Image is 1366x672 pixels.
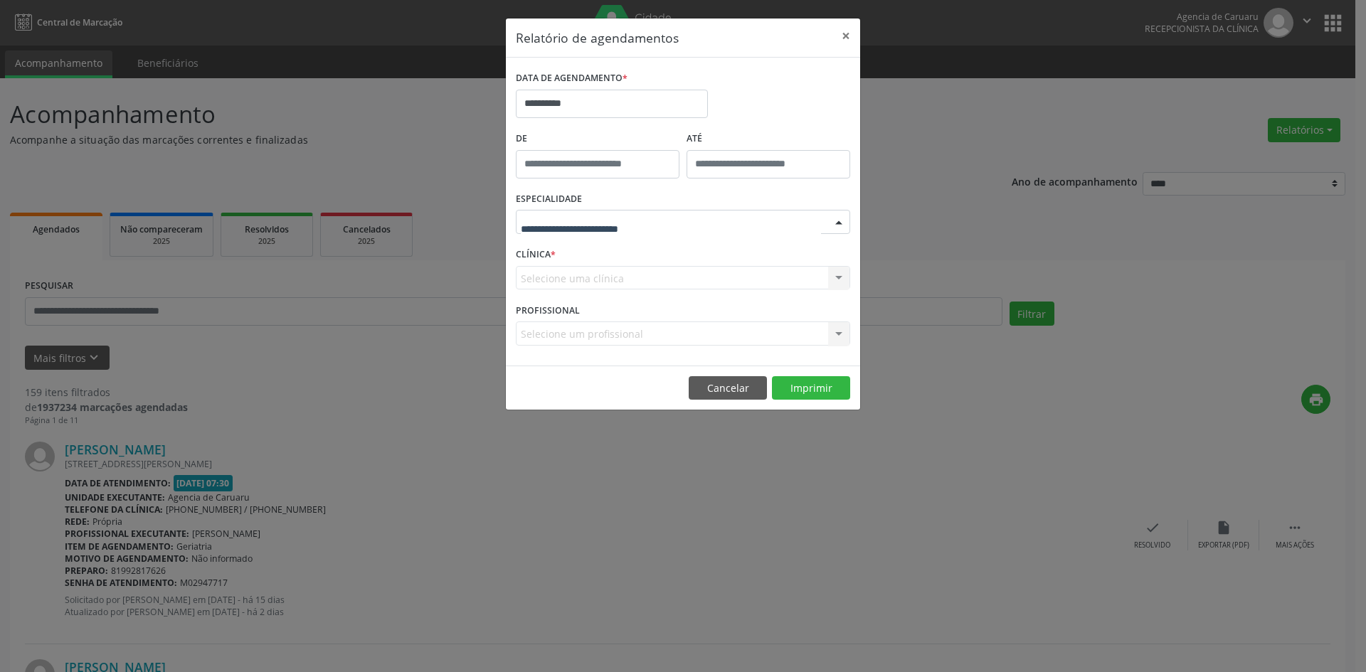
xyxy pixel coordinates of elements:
[687,128,850,150] label: ATÉ
[516,188,582,210] label: ESPECIALIDADE
[516,28,679,47] h5: Relatório de agendamentos
[516,128,679,150] label: De
[516,68,628,90] label: DATA DE AGENDAMENTO
[832,18,860,53] button: Close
